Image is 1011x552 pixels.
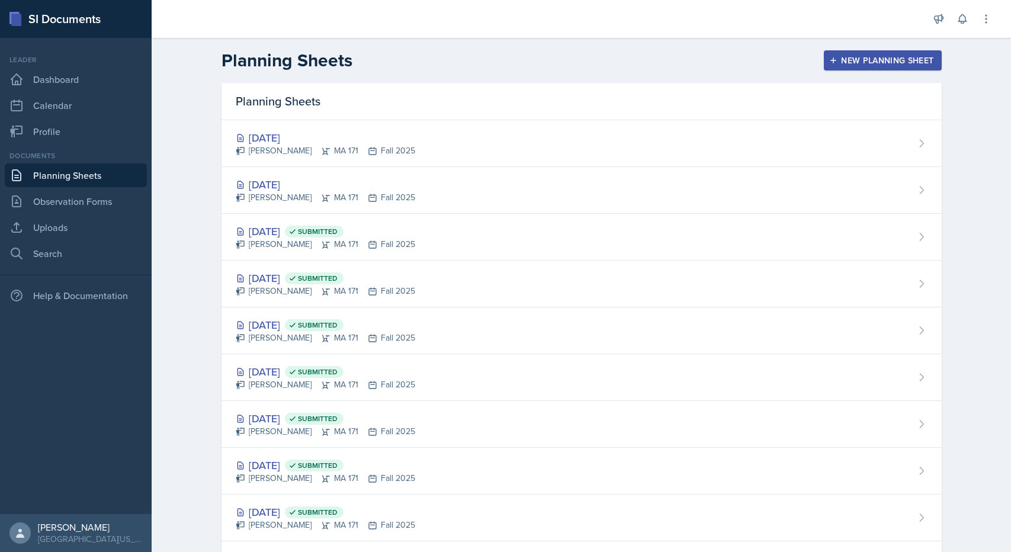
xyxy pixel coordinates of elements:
[222,120,942,167] a: [DATE] [PERSON_NAME]MA 171Fall 2025
[236,317,415,333] div: [DATE]
[236,457,415,473] div: [DATE]
[222,261,942,307] a: [DATE] Submitted [PERSON_NAME]MA 171Fall 2025
[236,130,415,146] div: [DATE]
[298,414,338,423] span: Submitted
[222,495,942,541] a: [DATE] Submitted [PERSON_NAME]MA 171Fall 2025
[5,68,147,91] a: Dashboard
[222,167,942,214] a: [DATE] [PERSON_NAME]MA 171Fall 2025
[5,120,147,143] a: Profile
[298,367,338,377] span: Submitted
[298,227,338,236] span: Submitted
[236,238,415,251] div: [PERSON_NAME] MA 171 Fall 2025
[236,145,415,157] div: [PERSON_NAME] MA 171 Fall 2025
[236,176,415,192] div: [DATE]
[236,472,415,484] div: [PERSON_NAME] MA 171 Fall 2025
[5,94,147,117] a: Calendar
[824,50,941,70] button: New Planning Sheet
[236,285,415,297] div: [PERSON_NAME] MA 171 Fall 2025
[236,191,415,204] div: [PERSON_NAME] MA 171 Fall 2025
[5,216,147,239] a: Uploads
[5,150,147,161] div: Documents
[222,307,942,354] a: [DATE] Submitted [PERSON_NAME]MA 171Fall 2025
[5,54,147,65] div: Leader
[236,425,415,438] div: [PERSON_NAME] MA 171 Fall 2025
[222,354,942,401] a: [DATE] Submitted [PERSON_NAME]MA 171Fall 2025
[832,56,933,65] div: New Planning Sheet
[236,410,415,426] div: [DATE]
[298,274,338,283] span: Submitted
[236,332,415,344] div: [PERSON_NAME] MA 171 Fall 2025
[236,270,415,286] div: [DATE]
[236,519,415,531] div: [PERSON_NAME] MA 171 Fall 2025
[236,378,415,391] div: [PERSON_NAME] MA 171 Fall 2025
[298,320,338,330] span: Submitted
[222,50,352,71] h2: Planning Sheets
[298,508,338,517] span: Submitted
[38,521,142,533] div: [PERSON_NAME]
[222,448,942,495] a: [DATE] Submitted [PERSON_NAME]MA 171Fall 2025
[298,461,338,470] span: Submitted
[222,401,942,448] a: [DATE] Submitted [PERSON_NAME]MA 171Fall 2025
[236,504,415,520] div: [DATE]
[222,214,942,261] a: [DATE] Submitted [PERSON_NAME]MA 171Fall 2025
[5,242,147,265] a: Search
[236,223,415,239] div: [DATE]
[38,533,142,545] div: [GEOGRAPHIC_DATA][US_STATE] in [GEOGRAPHIC_DATA]
[5,190,147,213] a: Observation Forms
[222,83,942,120] div: Planning Sheets
[5,284,147,307] div: Help & Documentation
[5,163,147,187] a: Planning Sheets
[236,364,415,380] div: [DATE]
